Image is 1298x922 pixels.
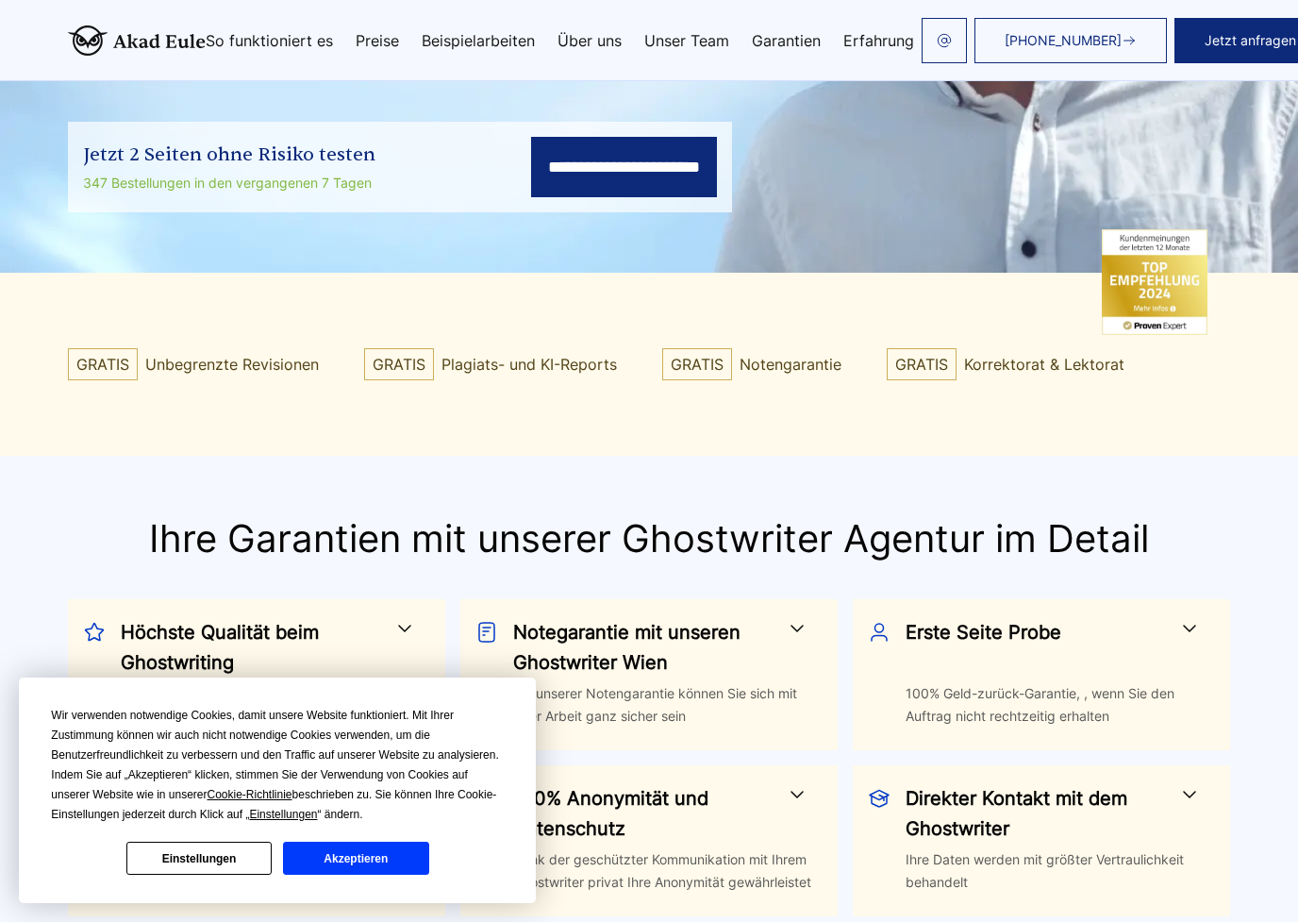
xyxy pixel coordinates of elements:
h3: Erste Seite Probe [906,617,1193,678]
span: Unbegrenzte Revisionen [145,349,319,379]
a: Erfahrung [843,33,914,48]
h2: Ihre Garantien mit unserer Ghostwriter Agentur im Detail [68,516,1230,562]
a: [PHONE_NUMBER] [974,18,1167,63]
div: Jetzt 2 Seiten ohne Risiko testen [83,140,375,170]
div: 100% Geld-zurück-Garantie, , wenn Sie den Auftrag nicht rechtzeitig erhalten [906,682,1215,728]
div: Dank der geschützter Kommunikation mit Ihrem Ghostwriter privat Ihre Anonymität gewährleistet [513,848,823,894]
div: 347 Bestellungen in den vergangenen 7 Tagen [83,172,375,194]
span: Cookie-Richtlinie [208,788,292,801]
img: Notegarantie mit unseren Ghostwriter Wien [475,621,498,644]
h3: Notegarantie mit unseren Ghostwriter Wien [513,617,801,678]
span: GRATIS [364,348,434,380]
img: Höchste Qualität beim Ghostwriting [83,621,106,644]
a: Garantien [752,33,821,48]
span: Korrektorat & Lektorat [964,349,1124,379]
a: So funktioniert es [206,33,333,48]
div: Mit unserer Notengarantie können Sie sich mit Ihrer Arbeit ganz sicher sein [513,682,823,728]
img: Erste Seite Probe [868,621,890,644]
a: Beispielarbeiten [422,33,535,48]
span: GRATIS [68,348,138,380]
button: Akzeptieren [283,842,428,875]
span: [PHONE_NUMBER] [1005,33,1122,48]
div: Ihre Daten werden mit größter Vertraulichkeit behandelt [906,848,1215,894]
div: Wir verwenden notwendige Cookies, damit unsere Website funktioniert. Mit Ihrer Zustimmung können ... [51,706,504,825]
span: Notengarantie [740,349,841,379]
h3: Höchste Qualität beim Ghostwriting [121,617,408,678]
a: Unser Team [644,33,729,48]
h3: Direkter Kontakt mit dem Ghostwriter [906,783,1193,844]
h3: 100% Anonymität und Datenschutz [513,783,801,844]
span: Plagiats- und KI-Reports [441,349,617,379]
img: email [937,33,952,48]
img: logo [68,25,206,56]
a: Preise [356,33,399,48]
div: Cookie Consent Prompt [19,678,536,903]
button: Einstellungen [126,842,272,875]
span: Einstellungen [249,808,317,821]
span: GRATIS [887,348,957,380]
img: Direkter Kontakt mit dem Ghostwriter [868,787,890,810]
a: Über uns [557,33,622,48]
span: GRATIS [662,348,732,380]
